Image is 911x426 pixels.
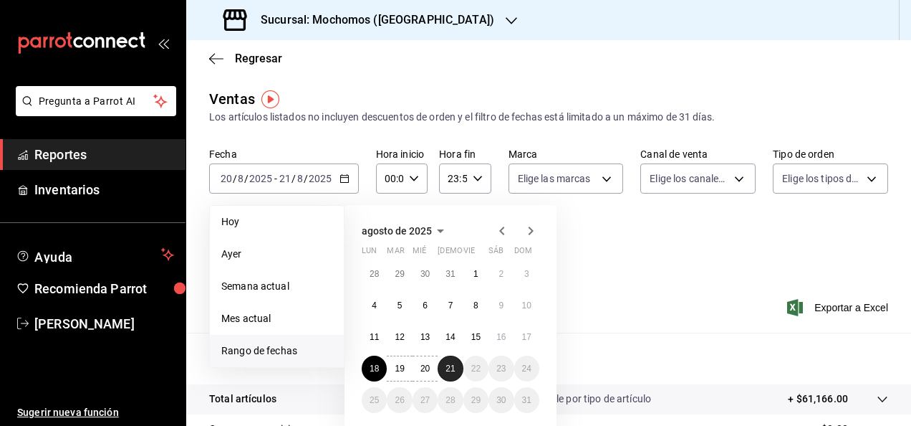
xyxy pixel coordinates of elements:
[362,387,387,413] button: 25 de agosto de 2025
[782,171,862,186] span: Elige los tipos de orden
[413,246,426,261] abbr: miércoles
[473,269,478,279] abbr: 1 de agosto de 2025
[439,149,491,159] label: Hora fin
[10,104,176,119] a: Pregunta a Parrot AI
[488,324,514,350] button: 16 de agosto de 2025
[221,311,332,326] span: Mes actual
[518,171,591,186] span: Elige las marcas
[209,110,888,125] div: Los artículos listados no incluyen descuentos de orden y el filtro de fechas está limitado a un m...
[261,90,279,108] img: Tooltip marker
[514,293,539,318] button: 10 de agosto de 2025
[522,332,531,342] abbr: 17 de agosto de 2025
[34,145,174,164] span: Reportes
[249,11,494,29] h3: Sucursal: Mochomos ([GEOGRAPHIC_DATA])
[34,279,174,298] span: Recomienda Parrot
[395,364,404,374] abbr: 19 de agosto de 2025
[438,324,463,350] button: 14 de agosto de 2025
[16,86,176,116] button: Pregunta a Parrot AI
[370,332,379,342] abbr: 11 de agosto de 2025
[522,395,531,405] abbr: 31 de agosto de 2025
[420,364,430,374] abbr: 20 de agosto de 2025
[498,269,503,279] abbr: 2 de agosto de 2025
[445,364,455,374] abbr: 21 de agosto de 2025
[420,269,430,279] abbr: 30 de julio de 2025
[17,405,174,420] span: Sugerir nueva función
[496,332,506,342] abbr: 16 de agosto de 2025
[413,293,438,318] button: 6 de agosto de 2025
[308,173,332,184] input: ----
[423,300,428,311] abbr: 6 de agosto de 2025
[508,149,624,159] label: Marca
[790,299,888,316] button: Exportar a Excel
[372,300,377,311] abbr: 4 de agosto de 2025
[209,52,282,65] button: Regresar
[220,173,233,184] input: --
[445,395,455,405] abbr: 28 de agosto de 2025
[498,300,503,311] abbr: 9 de agosto de 2025
[640,149,756,159] label: Canal de venta
[438,293,463,318] button: 7 de agosto de 2025
[496,364,506,374] abbr: 23 de agosto de 2025
[376,149,428,159] label: Hora inicio
[279,173,291,184] input: --
[463,261,488,287] button: 1 de agosto de 2025
[387,387,412,413] button: 26 de agosto de 2025
[370,269,379,279] abbr: 28 de julio de 2025
[39,94,154,109] span: Pregunta a Parrot AI
[524,269,529,279] abbr: 3 de agosto de 2025
[158,37,169,49] button: open_drawer_menu
[387,246,404,261] abbr: martes
[362,293,387,318] button: 4 de agosto de 2025
[471,332,481,342] abbr: 15 de agosto de 2025
[221,214,332,229] span: Hoy
[463,293,488,318] button: 8 de agosto de 2025
[514,246,532,261] abbr: domingo
[362,356,387,382] button: 18 de agosto de 2025
[291,173,296,184] span: /
[514,324,539,350] button: 17 de agosto de 2025
[395,395,404,405] abbr: 26 de agosto de 2025
[438,356,463,382] button: 21 de agosto de 2025
[650,171,729,186] span: Elige los canales de venta
[463,356,488,382] button: 22 de agosto de 2025
[420,395,430,405] abbr: 27 de agosto de 2025
[397,300,403,311] abbr: 5 de agosto de 2025
[463,324,488,350] button: 15 de agosto de 2025
[34,314,174,333] span: [PERSON_NAME]
[463,246,475,261] abbr: viernes
[209,88,255,110] div: Ventas
[413,324,438,350] button: 13 de agosto de 2025
[514,356,539,382] button: 24 de agosto de 2025
[274,173,277,184] span: -
[370,395,379,405] abbr: 25 de agosto de 2025
[209,392,276,407] p: Total artículos
[221,247,332,262] span: Ayer
[445,332,455,342] abbr: 14 de agosto de 2025
[387,293,412,318] button: 5 de agosto de 2025
[362,225,432,237] span: agosto de 2025
[488,261,514,287] button: 2 de agosto de 2025
[244,173,249,184] span: /
[362,222,449,240] button: agosto de 2025
[788,392,848,407] p: + $61,166.00
[488,246,503,261] abbr: sábado
[362,261,387,287] button: 28 de julio de 2025
[488,356,514,382] button: 23 de agosto de 2025
[235,52,282,65] span: Regresar
[387,261,412,287] button: 29 de julio de 2025
[362,246,377,261] abbr: lunes
[413,261,438,287] button: 30 de julio de 2025
[448,300,453,311] abbr: 7 de agosto de 2025
[445,269,455,279] abbr: 31 de julio de 2025
[237,173,244,184] input: --
[304,173,308,184] span: /
[514,387,539,413] button: 31 de agosto de 2025
[249,173,273,184] input: ----
[438,261,463,287] button: 31 de julio de 2025
[473,300,478,311] abbr: 8 de agosto de 2025
[34,246,155,263] span: Ayuda
[438,387,463,413] button: 28 de agosto de 2025
[522,300,531,311] abbr: 10 de agosto de 2025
